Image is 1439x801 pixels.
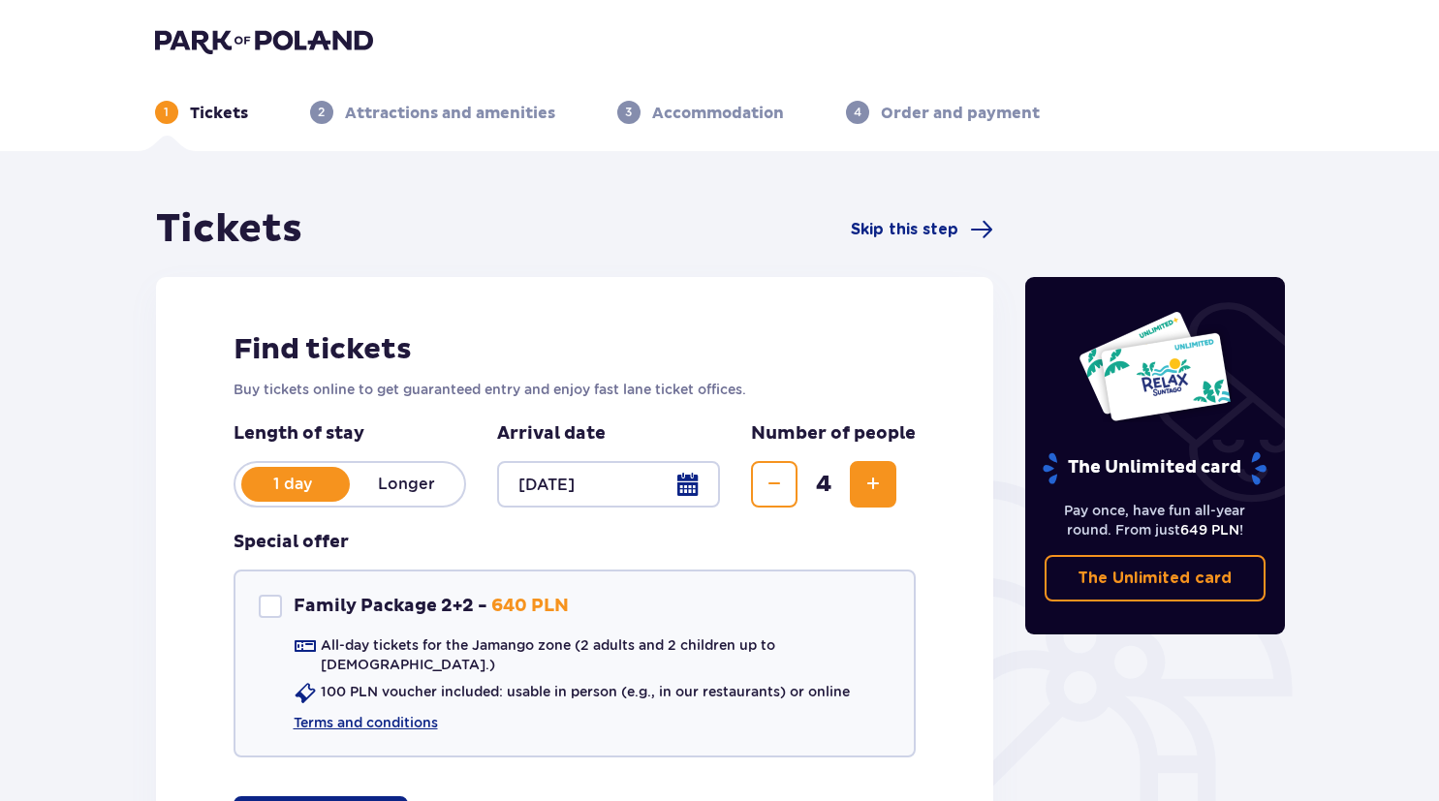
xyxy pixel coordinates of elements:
img: Park of Poland logo [155,27,373,54]
p: 3 [625,104,632,121]
p: Number of people [751,422,916,446]
p: 1 [164,104,169,121]
p: Special offer [234,531,349,554]
h1: Tickets [156,205,302,254]
p: All-day tickets for the Jamango zone (2 adults and 2 children up to [DEMOGRAPHIC_DATA].) [321,635,892,674]
p: The Unlimited card [1078,568,1232,589]
p: Accommodation [652,103,784,124]
a: Skip this step [851,218,993,241]
p: Tickets [190,103,248,124]
h2: Find tickets [234,331,917,368]
span: 649 PLN [1180,522,1239,538]
p: Order and payment [881,103,1040,124]
p: Pay once, have fun all-year round. From just ! [1045,501,1266,539]
p: Family Package 2+2 - [294,595,487,618]
p: 2 [318,104,325,121]
span: Skip this step [851,219,958,240]
p: The Unlimited card [1041,451,1268,485]
p: Length of stay [234,422,466,446]
a: The Unlimited card [1045,555,1266,601]
p: 640 PLN [491,595,569,618]
p: Longer [350,474,464,495]
button: Increase [850,461,896,508]
p: 100 PLN voucher included: usable in person (e.g., in our restaurants) or online [321,682,850,701]
p: Arrival date [497,422,606,446]
p: 4 [854,104,861,121]
p: 1 day [235,474,350,495]
button: Decrease [751,461,798,508]
p: Attractions and amenities [345,103,555,124]
a: Terms and conditions [294,713,438,732]
span: 4 [801,470,846,499]
p: Buy tickets online to get guaranteed entry and enjoy fast lane ticket offices. [234,380,917,399]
